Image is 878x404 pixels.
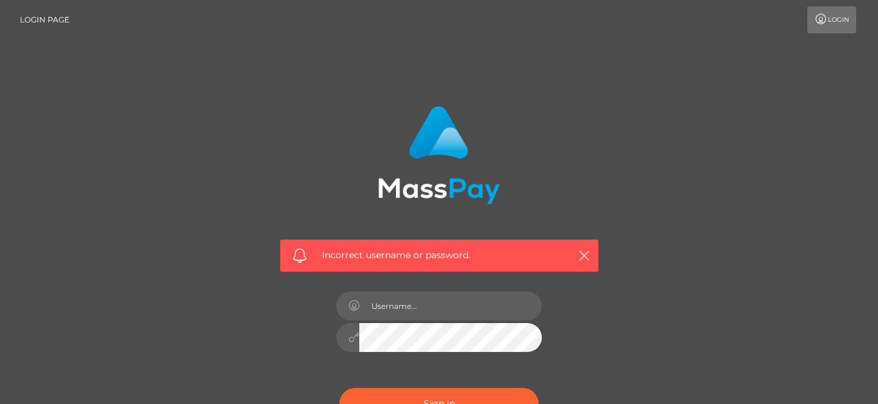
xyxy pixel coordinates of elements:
a: Login [807,6,856,33]
span: Incorrect username or password. [322,249,557,262]
input: Username... [359,292,542,321]
img: MassPay Login [378,106,500,204]
a: Login Page [20,6,69,33]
